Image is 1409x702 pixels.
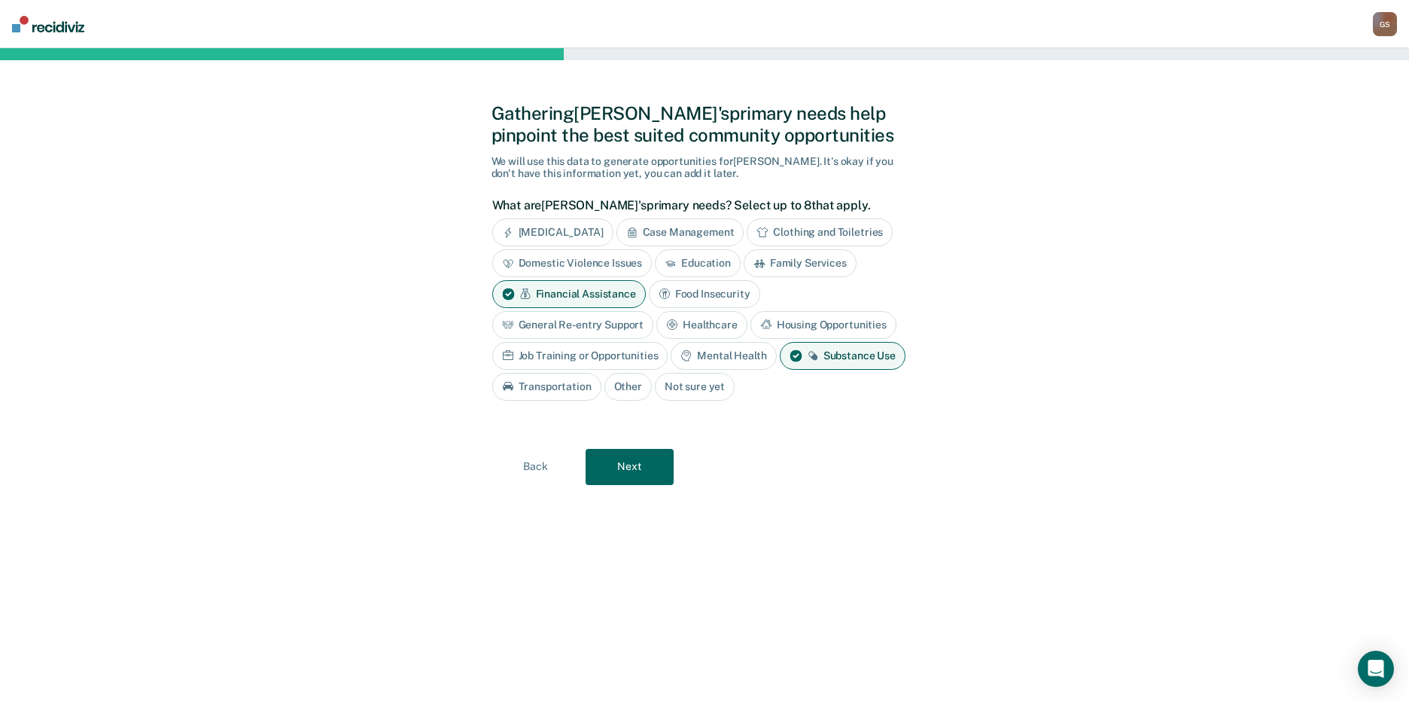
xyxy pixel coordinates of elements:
button: Next [586,449,674,485]
div: Other [604,373,652,401]
div: G S [1373,12,1397,36]
div: Mental Health [671,342,776,370]
label: What are [PERSON_NAME]'s primary needs? Select up to 8 that apply. [492,198,910,212]
div: [MEDICAL_DATA] [492,218,613,246]
div: Case Management [616,218,744,246]
div: Transportation [492,373,601,401]
div: Domestic Violence Issues [492,249,653,277]
button: Back [491,449,580,485]
div: Job Training or Opportunities [492,342,668,370]
div: Food Insecurity [649,280,760,308]
div: We will use this data to generate opportunities for [PERSON_NAME] . It's okay if you don't have t... [491,155,918,181]
div: Gathering [PERSON_NAME]'s primary needs help pinpoint the best suited community opportunities [491,102,918,146]
div: Housing Opportunities [750,311,896,339]
div: Education [655,249,741,277]
div: Healthcare [656,311,747,339]
div: General Re-entry Support [492,311,654,339]
div: Clothing and Toiletries [747,218,893,246]
div: Open Intercom Messenger [1358,651,1394,687]
button: GS [1373,12,1397,36]
div: Financial Assistance [492,280,646,308]
div: Family Services [744,249,857,277]
img: Recidiviz [12,16,84,32]
div: Not sure yet [655,373,735,401]
div: Substance Use [780,342,905,370]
